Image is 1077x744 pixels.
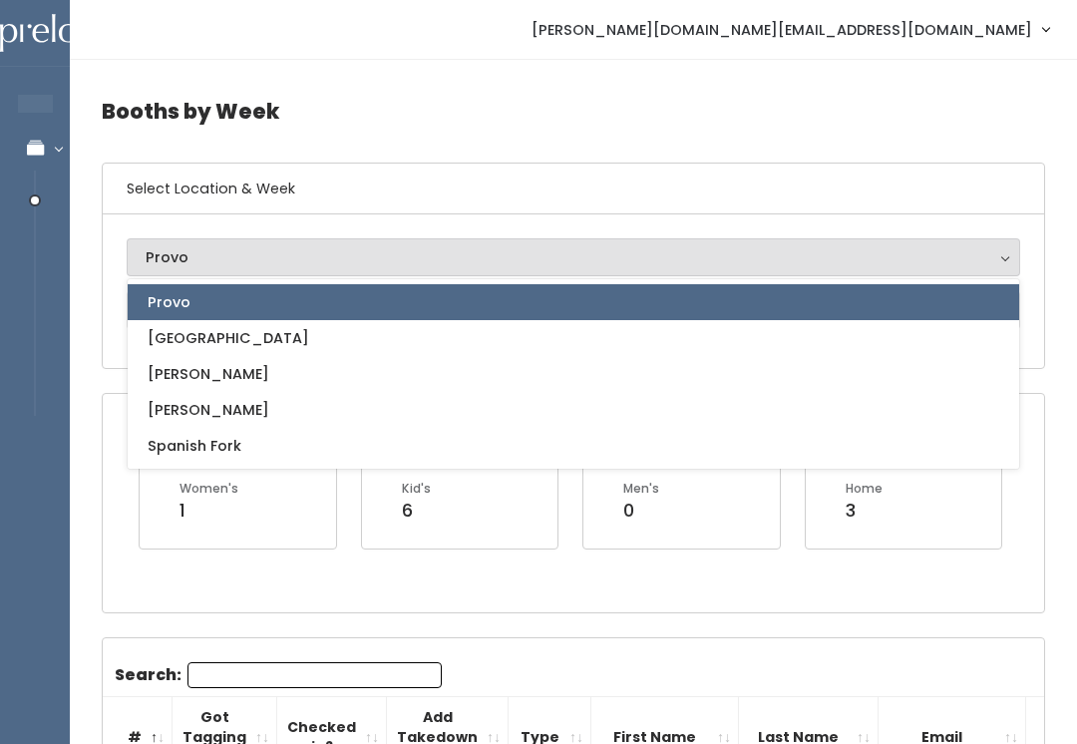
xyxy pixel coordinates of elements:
div: Home [846,480,883,498]
span: Provo [148,291,190,313]
span: [PERSON_NAME] [148,363,269,385]
div: 1 [179,498,238,524]
button: Provo [127,238,1020,276]
span: Spanish Fork [148,435,241,457]
a: [PERSON_NAME][DOMAIN_NAME][EMAIL_ADDRESS][DOMAIN_NAME] [512,8,1069,51]
div: 0 [623,498,659,524]
div: Men's [623,480,659,498]
div: 6 [402,498,431,524]
label: Search: [115,662,442,688]
div: Women's [179,480,238,498]
div: Provo [146,246,1001,268]
h4: Booths by Week [102,84,1045,139]
span: [PERSON_NAME] [148,399,269,421]
input: Search: [187,662,442,688]
span: [PERSON_NAME][DOMAIN_NAME][EMAIL_ADDRESS][DOMAIN_NAME] [532,19,1032,41]
div: Kid's [402,480,431,498]
h6: Select Location & Week [103,164,1044,214]
span: [GEOGRAPHIC_DATA] [148,327,309,349]
div: 3 [846,498,883,524]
